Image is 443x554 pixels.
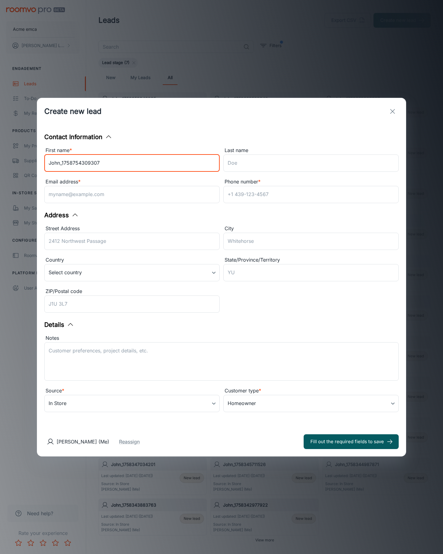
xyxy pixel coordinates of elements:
div: Street Address [44,225,220,233]
button: Contact Information [44,132,112,142]
input: YU [223,264,399,281]
div: Phone number [223,178,399,186]
div: Homeowner [223,395,399,412]
div: City [223,225,399,233]
p: [PERSON_NAME] (Me) [57,438,109,445]
div: Source [44,387,220,395]
button: Fill out the required fields to save [304,434,399,449]
input: John [44,155,220,172]
div: ZIP/Postal code [44,287,220,295]
div: Last name [223,147,399,155]
div: In Store [44,395,220,412]
input: Doe [223,155,399,172]
div: Select country [44,264,220,281]
div: Notes [44,334,399,342]
div: State/Province/Territory [223,256,399,264]
input: +1 439-123-4567 [223,186,399,203]
input: J1U 3L7 [44,295,220,313]
input: myname@example.com [44,186,220,203]
button: exit [386,105,399,118]
button: Reassign [119,438,140,445]
button: Details [44,320,74,329]
div: First name [44,147,220,155]
div: Customer type [223,387,399,395]
input: 2412 Northwest Passage [44,233,220,250]
button: Address [44,211,79,220]
div: Country [44,256,220,264]
div: Email address [44,178,220,186]
h1: Create new lead [44,106,102,117]
input: Whitehorse [223,233,399,250]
